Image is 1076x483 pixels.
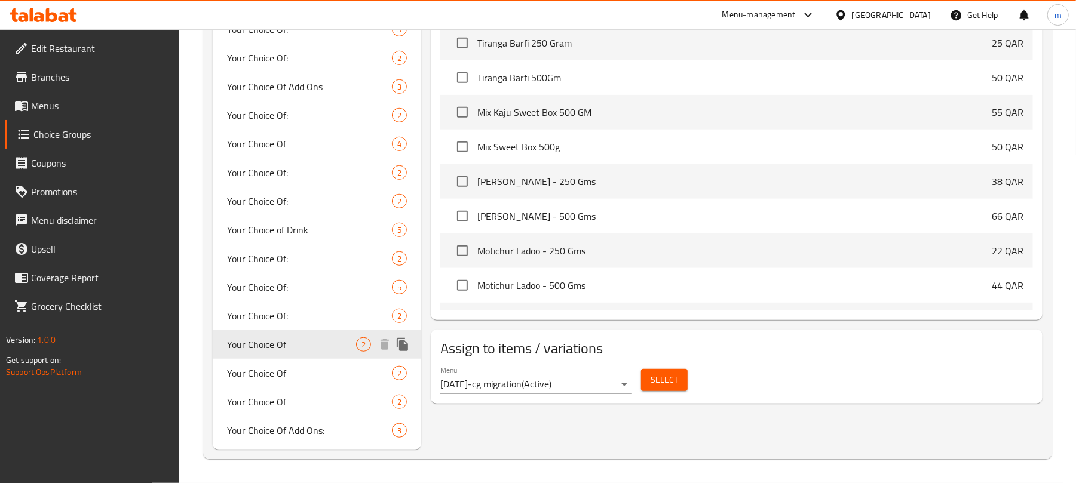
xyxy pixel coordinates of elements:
[852,8,931,21] div: [GEOGRAPHIC_DATA]
[5,34,180,63] a: Edit Restaurant
[392,423,407,438] div: Choices
[6,364,82,380] a: Support.OpsPlatform
[440,339,1033,358] h2: Assign to items / variations
[722,8,796,22] div: Menu-management
[641,369,688,391] button: Select
[450,65,475,90] span: Select choice
[393,196,406,207] span: 2
[31,242,170,256] span: Upsell
[213,72,421,101] div: Your Choice Of Add Ons3
[213,359,421,387] div: Your Choice Of2
[5,91,180,120] a: Menus
[213,101,421,130] div: Your Choice Of:2
[393,110,406,121] span: 2
[450,273,475,298] span: Select choice
[227,194,392,208] span: Your Choice Of:
[5,263,180,292] a: Coverage Report
[992,105,1023,119] p: 55 QAR
[392,79,407,94] div: Choices
[392,251,407,266] div: Choices
[213,387,421,416] div: Your Choice Of2
[31,184,170,199] span: Promotions
[227,51,392,65] span: Your Choice Of:
[213,44,421,72] div: Your Choice Of:2
[450,134,475,159] span: Select choice
[992,36,1023,50] p: 25 QAR
[33,127,170,141] span: Choice Groups
[393,167,406,179] span: 2
[393,224,406,236] span: 5
[477,244,992,258] span: Motichur Ladoo - 250 Gms
[357,339,370,350] span: 2
[450,100,475,125] span: Select choice
[5,149,180,177] a: Coupons
[213,273,421,302] div: Your Choice Of:5
[376,336,394,353] button: delete
[394,336,412,353] button: duplicate
[6,332,35,347] span: Version:
[477,70,992,85] span: Tiranga Barfi 500Gm
[393,81,406,93] span: 3
[213,158,421,187] div: Your Choice Of:2
[213,416,421,445] div: Your Choice Of Add Ons:3
[477,209,992,223] span: [PERSON_NAME] - 500 Gms
[6,352,61,368] span: Get support on:
[227,108,392,122] span: Your Choice Of:
[213,244,421,273] div: Your Choice Of:2
[227,137,392,151] span: Your Choice Of
[227,22,392,36] span: Your Choice Of:
[392,395,407,409] div: Choices
[5,235,180,263] a: Upsell
[393,253,406,264] span: 2
[227,223,392,237] span: Your Choice of Drink
[31,213,170,227] span: Menu disclaimer
[31,99,170,113] span: Menus
[213,130,421,158] div: Your Choice Of4
[5,177,180,206] a: Promotions
[393,282,406,293] span: 5
[393,368,406,379] span: 2
[356,337,371,352] div: Choices
[393,425,406,436] span: 3
[213,216,421,244] div: Your Choice of Drink5
[392,165,407,180] div: Choices
[440,367,458,374] label: Menu
[477,105,992,119] span: Mix Kaju Sweet Box 500 GM
[392,51,407,65] div: Choices
[31,41,170,56] span: Edit Restaurant
[227,337,356,352] span: Your Choice Of
[1054,8,1062,21] span: m
[392,280,407,294] div: Choices
[31,299,170,313] span: Grocery Checklist
[227,423,392,438] span: Your Choice Of Add Ons:
[227,251,392,266] span: Your Choice Of:
[477,36,992,50] span: Tiranga Barfi 250 Gram
[477,140,992,154] span: Mix Sweet Box 500g
[992,244,1023,258] p: 22 QAR
[992,70,1023,85] p: 50 QAR
[227,79,392,94] span: Your Choice Of Add Ons
[227,366,392,380] span: Your Choice Of
[992,140,1023,154] p: 50 QAR
[5,206,180,235] a: Menu disclaimer
[5,292,180,321] a: Grocery Checklist
[992,174,1023,189] p: 38 QAR
[392,366,407,380] div: Choices
[227,280,392,294] span: Your Choice Of:
[440,375,632,394] div: [DATE]-cg migration(Active)
[31,156,170,170] span: Coupons
[5,63,180,91] a: Branches
[213,187,421,216] div: Your Choice Of:2
[392,309,407,323] div: Choices
[31,70,170,84] span: Branches
[227,309,392,323] span: Your Choice Of:
[213,330,421,359] div: Your Choice Of2deleteduplicate
[450,169,475,194] span: Select choice
[393,396,406,408] span: 2
[392,223,407,237] div: Choices
[450,238,475,263] span: Select choice
[450,204,475,229] span: Select choice
[392,108,407,122] div: Choices
[450,30,475,56] span: Select choice
[37,332,56,347] span: 1.0.0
